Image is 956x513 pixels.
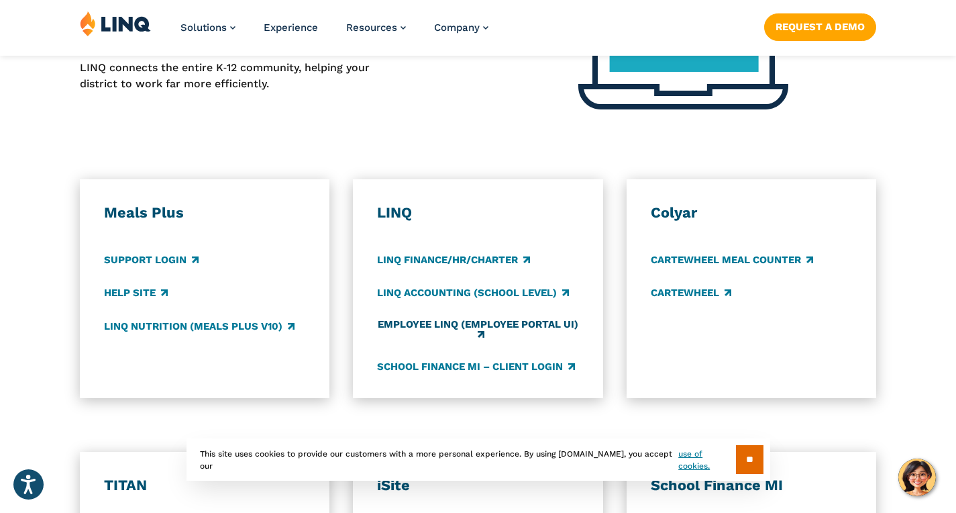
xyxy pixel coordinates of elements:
[377,286,569,301] a: LINQ Accounting (school level)
[651,252,813,267] a: CARTEWHEEL Meal Counter
[104,203,306,222] h3: Meals Plus
[651,286,731,301] a: CARTEWHEEL
[80,11,151,36] img: LINQ | K‑12 Software
[104,286,168,301] a: Help Site
[80,60,398,93] p: LINQ connects the entire K‑12 community, helping your district to work far more efficiently.
[764,13,876,40] a: Request a Demo
[180,21,227,34] span: Solutions
[377,359,575,374] a: School Finance MI – Client Login
[764,11,876,40] nav: Button Navigation
[898,459,936,496] button: Hello, have a question? Let’s chat.
[651,203,853,222] h3: Colyar
[377,252,530,267] a: LINQ Finance/HR/Charter
[104,319,295,334] a: LINQ Nutrition (Meals Plus v10)
[346,21,406,34] a: Resources
[180,21,235,34] a: Solutions
[104,252,199,267] a: Support Login
[434,21,480,34] span: Company
[377,203,579,222] h3: LINQ
[434,21,488,34] a: Company
[346,21,397,34] span: Resources
[180,11,488,55] nav: Primary Navigation
[678,448,735,472] a: use of cookies.
[187,438,770,481] div: This site uses cookies to provide our customers with a more personal experience. By using [DOMAIN...
[377,319,579,341] a: Employee LINQ (Employee Portal UI)
[264,21,318,34] a: Experience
